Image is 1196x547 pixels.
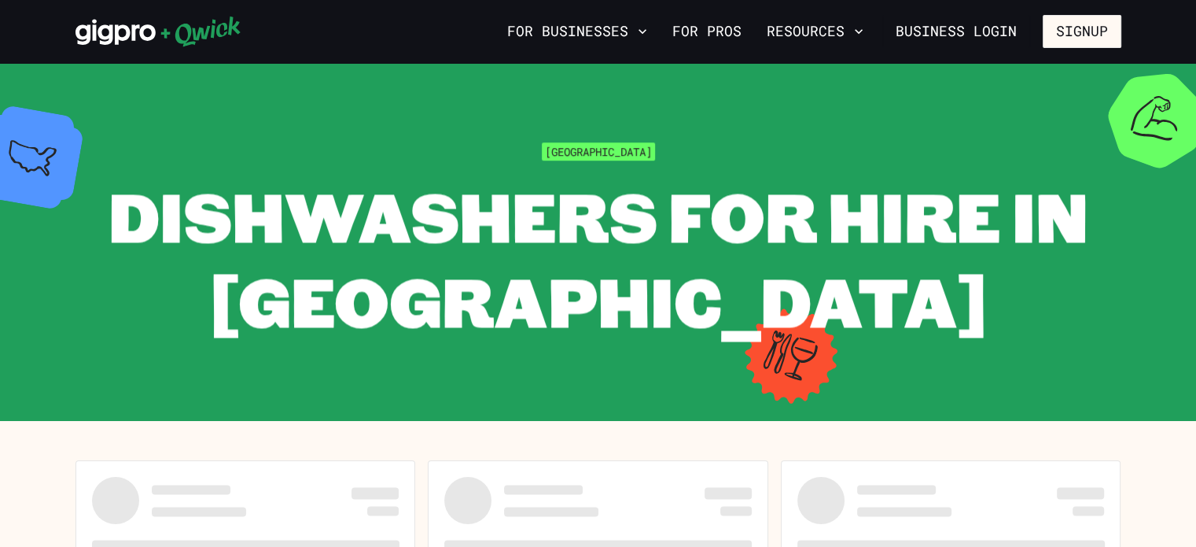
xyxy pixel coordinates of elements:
span: Dishwashers for Hire in [GEOGRAPHIC_DATA] [109,170,1088,346]
button: For Businesses [501,18,653,45]
button: Signup [1043,15,1121,48]
button: Resources [760,18,870,45]
a: For Pros [666,18,748,45]
span: [GEOGRAPHIC_DATA] [542,142,655,161]
a: Business Login [882,15,1030,48]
